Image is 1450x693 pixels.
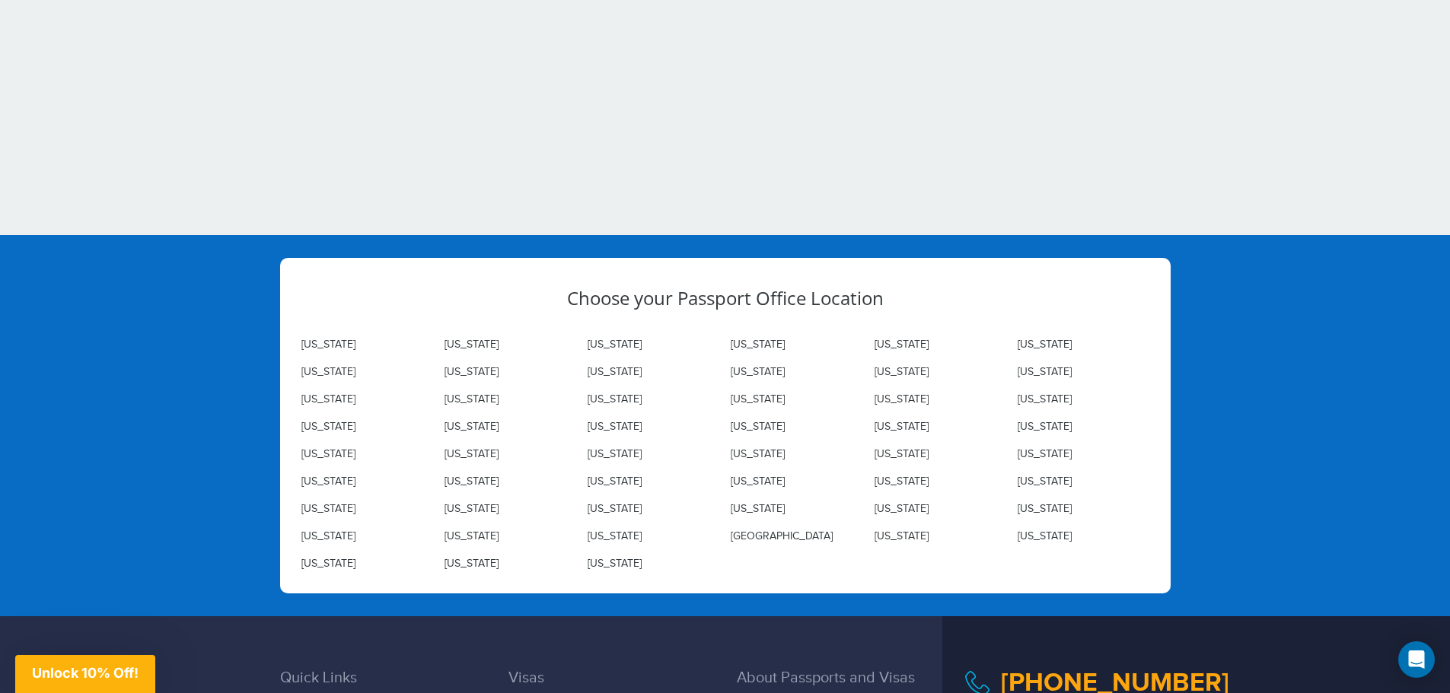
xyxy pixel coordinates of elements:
[875,393,929,405] a: [US_STATE]
[875,366,929,378] a: [US_STATE]
[445,393,499,405] a: [US_STATE]
[731,421,785,433] a: [US_STATE]
[32,665,139,681] span: Unlock 10% Off!
[588,421,642,433] a: [US_STATE]
[588,530,642,542] a: [US_STATE]
[445,339,499,351] a: [US_STATE]
[1018,339,1072,351] a: [US_STATE]
[588,366,642,378] a: [US_STATE]
[445,448,499,460] a: [US_STATE]
[731,393,785,405] a: [US_STATE]
[731,530,833,542] a: [GEOGRAPHIC_DATA]
[301,366,355,378] a: [US_STATE]
[875,530,929,542] a: [US_STATE]
[1018,393,1072,405] a: [US_STATE]
[301,475,355,488] a: [US_STATE]
[1018,503,1072,515] a: [US_STATE]
[445,503,499,515] a: [US_STATE]
[1018,448,1072,460] a: [US_STATE]
[445,475,499,488] a: [US_STATE]
[301,339,355,351] a: [US_STATE]
[731,448,785,460] a: [US_STATE]
[588,393,642,405] a: [US_STATE]
[731,475,785,488] a: [US_STATE]
[15,655,155,693] div: Unlock 10% Off!
[301,393,355,405] a: [US_STATE]
[445,558,499,570] a: [US_STATE]
[301,558,355,570] a: [US_STATE]
[445,366,499,378] a: [US_STATE]
[301,530,355,542] a: [US_STATE]
[301,421,355,433] a: [US_STATE]
[588,339,642,351] a: [US_STATE]
[301,503,355,515] a: [US_STATE]
[875,448,929,460] a: [US_STATE]
[875,503,929,515] a: [US_STATE]
[875,339,929,351] a: [US_STATE]
[1018,366,1072,378] a: [US_STATE]
[588,558,642,570] a: [US_STATE]
[875,475,929,488] a: [US_STATE]
[1018,421,1072,433] a: [US_STATE]
[875,421,929,433] a: [US_STATE]
[588,503,642,515] a: [US_STATE]
[445,421,499,433] a: [US_STATE]
[295,288,1155,308] h3: Choose your Passport Office Location
[588,475,642,488] a: [US_STATE]
[445,530,499,542] a: [US_STATE]
[1018,475,1072,488] a: [US_STATE]
[731,339,785,351] a: [US_STATE]
[1398,641,1435,678] div: Open Intercom Messenger
[731,503,785,515] a: [US_STATE]
[731,366,785,378] a: [US_STATE]
[301,448,355,460] a: [US_STATE]
[1018,530,1072,542] a: [US_STATE]
[588,448,642,460] a: [US_STATE]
